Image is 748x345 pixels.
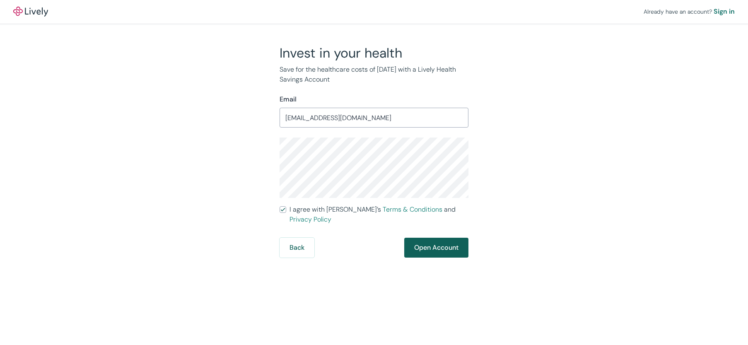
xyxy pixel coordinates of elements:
button: Back [280,238,314,258]
button: Open Account [404,238,468,258]
div: Already have an account? [644,7,735,17]
p: Save for the healthcare costs of [DATE] with a Lively Health Savings Account [280,65,468,84]
a: Terms & Conditions [383,205,442,214]
label: Email [280,94,297,104]
img: Lively [13,7,48,17]
h2: Invest in your health [280,45,468,61]
a: LivelyLively [13,7,48,17]
span: I agree with [PERSON_NAME]’s and [290,205,468,224]
a: Sign in [714,7,735,17]
a: Privacy Policy [290,215,331,224]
